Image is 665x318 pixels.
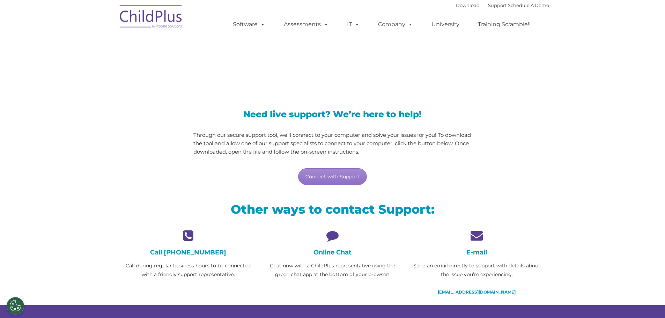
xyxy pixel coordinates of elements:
p: Chat now with a ChildPlus representative using the green chat app at the bottom of your browser! [266,261,399,279]
h2: Other ways to contact Support: [121,201,544,217]
button: Cookies Settings [7,297,24,315]
a: Company [371,17,420,31]
font: | [456,2,549,8]
h4: Online Chat [266,249,399,256]
a: Download [456,2,480,8]
a: Support [488,2,507,8]
span: LiveSupport with SplashTop [121,50,383,72]
a: Assessments [277,17,335,31]
a: Software [226,17,272,31]
a: Connect with Support [298,168,367,185]
h3: Need live support? We’re here to help! [193,110,472,119]
a: University [424,17,466,31]
p: Call during regular business hours to be connected with a friendly support representative. [121,261,255,279]
h4: E-mail [410,249,544,256]
a: Schedule A Demo [508,2,549,8]
a: IT [340,17,367,31]
img: ChildPlus by Procare Solutions [116,0,186,35]
a: Training Scramble!! [471,17,538,31]
a: [EMAIL_ADDRESS][DOMAIN_NAME] [438,289,516,295]
p: Through our secure support tool, we’ll connect to your computer and solve your issues for you! To... [193,131,472,156]
p: Send an email directly to support with details about the issue you’re experiencing. [410,261,544,279]
h4: Call [PHONE_NUMBER] [121,249,255,256]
